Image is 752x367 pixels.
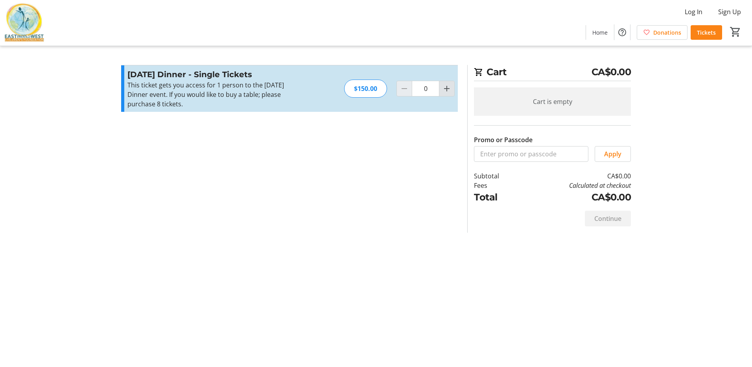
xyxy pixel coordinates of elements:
[592,28,608,37] span: Home
[474,181,520,190] td: Fees
[691,25,722,40] a: Tickets
[604,149,621,159] span: Apply
[718,7,741,17] span: Sign Up
[595,146,631,162] button: Apply
[474,65,631,81] h2: Cart
[520,171,631,181] td: CA$0.00
[592,65,631,79] span: CA$0.00
[712,6,747,18] button: Sign Up
[127,69,299,80] h3: [DATE] Dinner - Single Tickets
[520,190,631,204] td: CA$0.00
[474,146,588,162] input: Enter promo or passcode
[439,81,454,96] button: Increment by one
[685,7,702,17] span: Log In
[637,25,687,40] a: Donations
[520,181,631,190] td: Calculated at checkout
[586,25,614,40] a: Home
[474,190,520,204] td: Total
[344,80,387,98] div: $150.00
[474,87,631,116] div: Cart is empty
[728,25,743,39] button: Cart
[697,28,716,37] span: Tickets
[127,80,299,109] div: This ticket gets you access for 1 person to the [DATE] Dinner event. If you would like to buy a t...
[5,3,44,43] img: East Meets West Children's Foundation's Logo
[474,135,533,145] label: Promo or Passcode
[678,6,709,18] button: Log In
[474,171,520,181] td: Subtotal
[653,28,681,37] span: Donations
[412,81,439,96] input: Diwali Dinner - Single Tickets Quantity
[614,24,630,40] button: Help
